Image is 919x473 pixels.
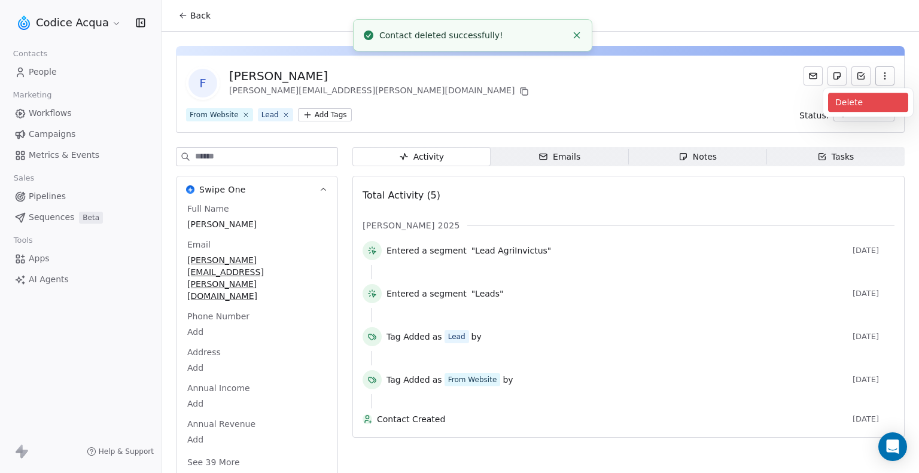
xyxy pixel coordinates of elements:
button: Codice Acqua [14,13,124,33]
img: Swipe One [186,185,194,194]
span: [DATE] [853,332,894,341]
span: Back [190,10,211,22]
span: Workflows [29,107,72,120]
span: Add [187,326,327,338]
span: Add [187,434,327,445]
span: [DATE] [853,289,894,298]
div: Delete [828,93,908,112]
span: Tag Added [387,331,430,343]
span: Add [187,362,327,374]
span: by [471,331,482,343]
button: See 39 More [180,451,247,473]
a: Help & Support [87,447,154,456]
span: F [188,69,217,97]
span: "Lead AgriInvictus" [471,245,552,257]
span: Entered a segment [387,288,467,300]
span: Contacts [8,45,53,63]
span: Sequences [29,211,74,224]
div: [PERSON_NAME] [229,68,531,84]
button: Back [171,5,218,26]
span: as [433,331,442,343]
span: Apps [29,252,50,265]
div: Lead [261,109,279,120]
div: Emails [538,151,580,163]
div: [PERSON_NAME][EMAIL_ADDRESS][PERSON_NAME][DOMAIN_NAME] [229,84,531,99]
span: Help & Support [99,447,154,456]
div: Lead [448,331,465,342]
button: Add Tags [298,108,352,121]
span: Sales [8,169,39,187]
span: as [433,374,442,386]
button: Close toast [569,28,585,43]
span: Address [185,346,223,358]
button: Swipe OneSwipe One [177,176,337,203]
a: AI Agents [10,270,151,289]
span: [DATE] [853,246,894,255]
a: SequencesBeta [10,207,151,227]
img: logo.png [17,16,31,30]
span: Pipelines [29,190,66,203]
span: AI Agents [29,273,69,286]
div: From Website [190,109,239,120]
span: Contact Created [377,413,848,425]
span: Full Name [185,203,232,215]
span: Marketing [8,86,57,104]
span: Beta [79,212,103,224]
span: [PERSON_NAME][EMAIL_ADDRESS][PERSON_NAME][DOMAIN_NAME] [187,254,327,302]
span: "Leads" [471,288,504,300]
span: Annual Income [185,382,252,394]
span: [PERSON_NAME] 2025 [363,219,460,231]
div: From Website [448,374,497,385]
span: Swipe One [199,184,246,196]
a: Workflows [10,103,151,123]
span: [DATE] [853,375,894,384]
div: Open Intercom Messenger [878,432,907,461]
div: Contact deleted successfully! [379,29,567,42]
span: Entered a segment [387,245,467,257]
a: Campaigns [10,124,151,144]
div: Tasks [817,151,854,163]
a: Metrics & Events [10,145,151,165]
span: Tag Added [387,374,430,386]
span: Add [187,398,327,410]
span: [DATE] [853,414,894,424]
span: Tools [8,231,38,249]
span: [PERSON_NAME] [187,218,327,230]
a: People [10,62,151,82]
span: Codice Acqua [36,15,109,30]
span: Phone Number [185,310,252,322]
a: Pipelines [10,187,151,206]
span: Total Activity (5) [363,190,440,201]
a: Apps [10,249,151,268]
span: Annual Revenue [185,418,258,430]
span: Email [185,239,213,251]
span: Campaigns [29,128,75,141]
span: People [29,66,57,78]
div: Notes [678,151,717,163]
span: Metrics & Events [29,149,99,161]
span: by [503,374,513,386]
span: Status: [799,109,829,121]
